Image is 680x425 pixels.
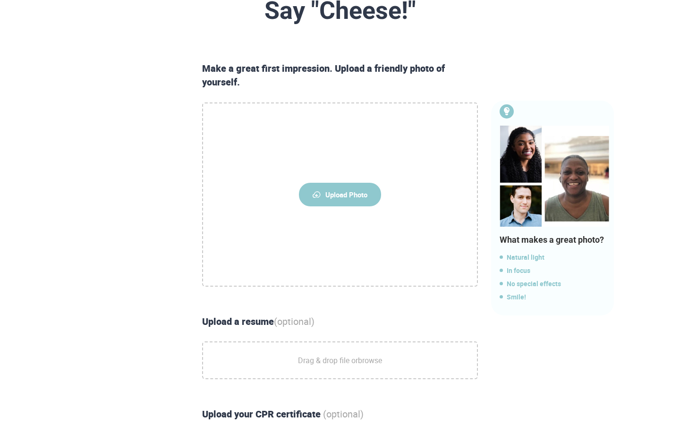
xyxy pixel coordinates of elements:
[500,278,609,289] span: No special effects
[274,315,314,328] span: (optional)
[298,348,382,372] span: Drag & drop file or
[500,104,514,119] img: Bulb
[198,408,482,421] div: Upload your CPR certificate
[500,291,609,303] span: Smile!
[323,408,364,420] span: (optional)
[299,183,381,206] span: Upload Photo
[500,265,609,276] span: In focus
[500,234,609,246] div: What makes a great photo?
[358,355,382,365] a: browse
[313,191,321,198] img: upload
[198,315,482,329] div: Upload a resume
[198,62,482,89] div: Make a great first impression. Upload a friendly photo of yourself.
[500,126,609,227] img: Bulb
[500,252,609,263] span: Natural light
